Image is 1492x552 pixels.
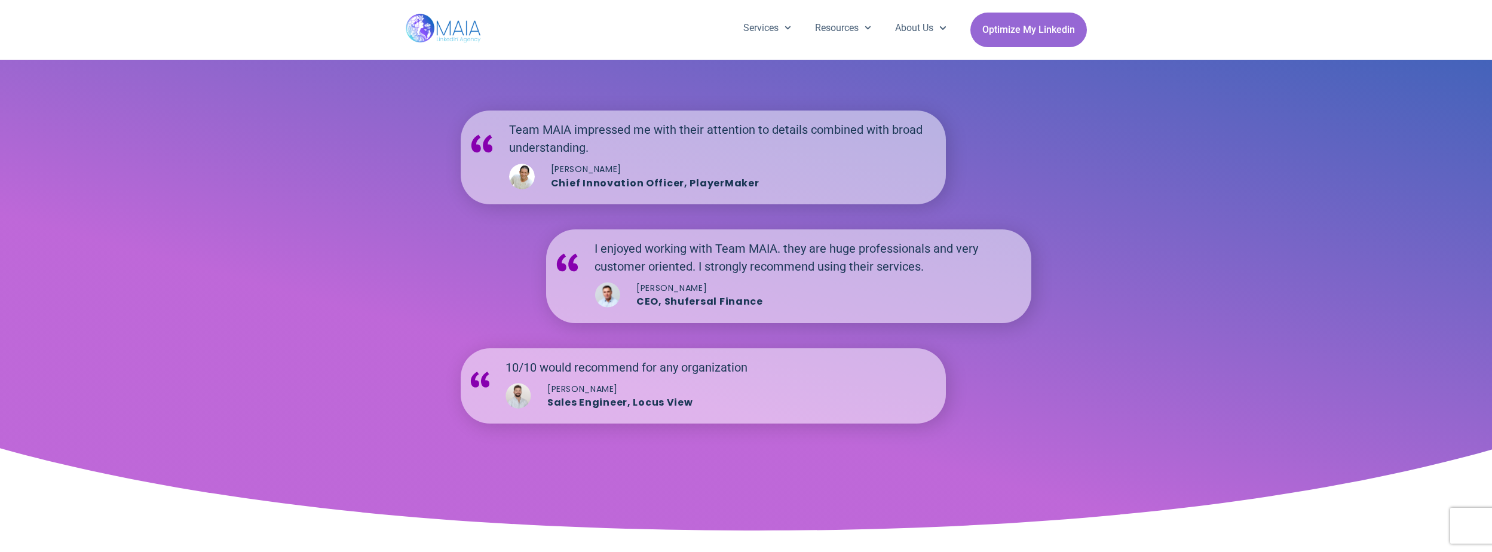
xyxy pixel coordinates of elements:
[547,383,942,395] h5: [PERSON_NAME]
[595,282,620,308] img: Picture of Shimon Chadad
[505,358,942,376] h2: 10/10 would recommend for any organization
[595,240,1019,275] h2: I enjoyed working with Team MAIA. they are huge professionals and very customer oriented. I stron...
[467,128,497,159] img: quotes
[883,13,958,44] a: About Us
[636,295,1019,309] p: CEO, Shufersal Finance​
[509,164,535,189] img: Picture of Erez Morag
[467,366,494,393] img: quotes
[731,13,958,44] nav: Menu
[552,247,583,278] img: quotes
[505,383,531,409] img: Picture of Anshel Axelbaum
[551,163,934,176] h5: [PERSON_NAME]
[803,13,883,44] a: Resources
[547,395,942,410] p: Sales Engineer, Locus View​
[551,176,934,191] p: Chief Innovation Officer, PlayerMaker​
[970,13,1087,47] a: Optimize My Linkedin
[509,121,934,157] h2: Team MAIA impressed me with their attention to details combined with broad understanding.
[982,19,1075,41] span: Optimize My Linkedin
[636,282,1019,295] h5: [PERSON_NAME]
[731,13,803,44] a: Services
